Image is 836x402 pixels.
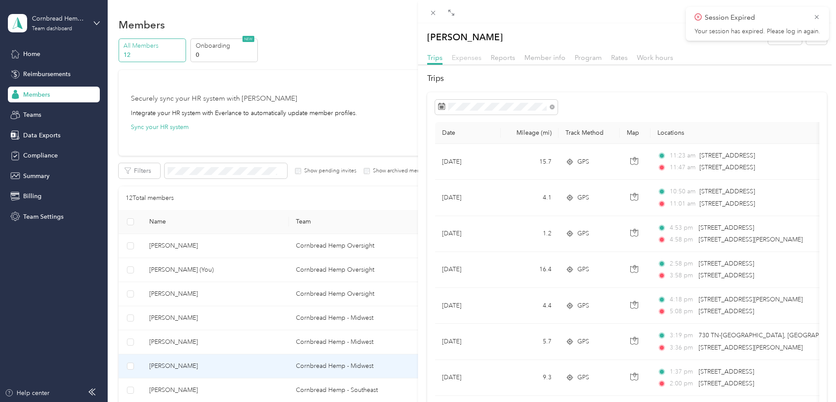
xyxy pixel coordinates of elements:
span: GPS [577,265,589,274]
span: GPS [577,301,589,311]
span: 11:23 am [670,151,695,161]
p: Your session has expired. Please log in again. [695,28,820,35]
span: 11:47 am [670,163,695,172]
span: [STREET_ADDRESS] [699,188,755,195]
span: [STREET_ADDRESS][PERSON_NAME] [699,344,803,351]
span: GPS [577,193,589,203]
span: [STREET_ADDRESS] [699,380,754,387]
span: [STREET_ADDRESS] [699,308,754,315]
td: 4.4 [501,288,559,324]
td: [DATE] [435,216,501,252]
span: 3:36 pm [670,343,695,353]
span: 10:50 am [670,187,695,196]
td: 16.4 [501,252,559,288]
p: [PERSON_NAME] [427,29,503,45]
span: 2:00 pm [670,379,695,388]
span: [STREET_ADDRESS] [699,368,754,375]
span: GPS [577,337,589,346]
span: Work hours [637,53,673,62]
span: [STREET_ADDRESS] [699,260,754,267]
span: 4:58 pm [670,235,695,245]
span: Rates [611,53,628,62]
td: 5.7 [501,324,559,360]
span: GPS [577,373,589,382]
span: [STREET_ADDRESS][PERSON_NAME] [699,236,803,243]
span: Reports [491,53,515,62]
span: Member info [524,53,566,62]
span: 3:19 pm [670,331,695,340]
span: 4:18 pm [670,295,695,304]
span: GPS [577,157,589,167]
span: 5:08 pm [670,307,695,316]
p: Session Expired [705,12,807,23]
td: 9.3 [501,360,559,396]
th: Date [435,122,501,144]
span: 4:53 pm [670,223,695,233]
th: Map [620,122,650,144]
td: [DATE] [435,324,501,360]
span: 3:58 pm [670,271,695,280]
span: [STREET_ADDRESS] [699,224,754,231]
th: Mileage (mi) [501,122,559,144]
span: GPS [577,229,589,238]
iframe: Everlance-gr Chat Button Frame [787,353,836,402]
span: [STREET_ADDRESS][PERSON_NAME] [699,296,803,303]
span: Expenses [452,53,481,62]
span: [STREET_ADDRESS] [699,152,755,159]
td: [DATE] [435,288,501,324]
span: 2:58 pm [670,259,695,269]
td: [DATE] [435,252,501,288]
td: [DATE] [435,144,501,180]
td: 15.7 [501,144,559,180]
span: [STREET_ADDRESS] [699,164,755,171]
span: [STREET_ADDRESS] [699,272,754,279]
td: [DATE] [435,180,501,216]
span: Program [575,53,602,62]
span: 11:01 am [670,199,695,209]
td: 4.1 [501,180,559,216]
th: Track Method [559,122,620,144]
span: Trips [427,53,443,62]
td: [DATE] [435,360,501,396]
td: 1.2 [501,216,559,252]
span: [STREET_ADDRESS] [699,200,755,207]
span: 1:37 pm [670,367,695,377]
h2: Trips [427,73,827,84]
